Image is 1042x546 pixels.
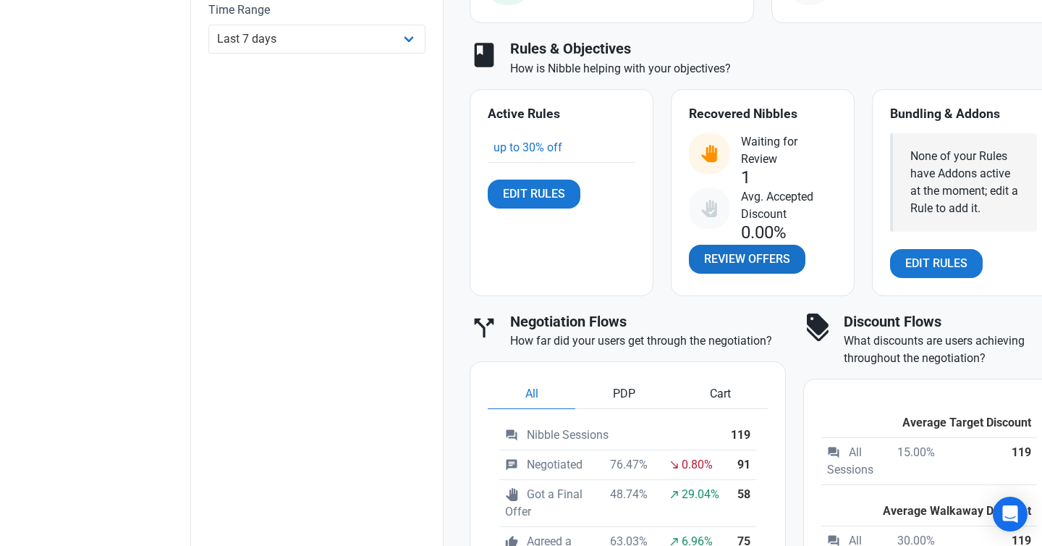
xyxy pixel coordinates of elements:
[499,450,598,480] td: Negotiated
[510,314,786,330] h3: Negotiation Flows
[505,429,518,442] span: question_answer
[821,397,1037,438] th: Average Target Discount
[682,486,719,503] span: 29.04%
[669,459,680,471] span: south_east
[821,485,1037,526] th: Average Walkaway Discount
[505,458,518,471] span: chat
[613,385,635,403] span: PDP
[700,200,718,217] img: status_user_offer_accepted.svg
[821,438,891,485] td: All Sessions
[503,185,565,203] span: Edit Rules
[891,438,941,485] td: 15.00%
[993,497,1028,532] div: Open Intercom Messenger
[525,385,538,403] span: All
[741,168,750,188] div: 1
[910,148,1020,217] div: None of your Rules have Addons active at the moment; edit a Rule to add it.
[470,41,499,70] span: book
[1006,438,1037,485] th: 119
[725,450,756,480] th: 91
[710,385,731,403] span: Cart
[725,480,756,527] th: 58
[470,314,499,343] span: call_split
[704,251,790,268] span: Review Offers
[494,140,562,154] a: up to 30% off
[700,145,718,162] img: status_user_offer_available.svg
[803,314,832,343] span: discount
[741,188,836,223] span: Avg. Accepted Discount
[741,133,836,168] span: Waiting for Review
[905,255,967,272] span: Edit Rules
[499,421,725,450] td: Nibble Sessions
[827,446,840,459] span: question_answer
[682,456,713,474] span: 0.80%
[505,488,518,501] span: pan_tool
[488,107,635,122] h4: Active Rules
[510,332,786,350] p: How far did your users get through the negotiation?
[725,421,756,450] th: 119
[598,480,653,527] td: 48.74%
[741,223,787,243] div: 0.00%
[598,450,653,480] td: 76.47%
[689,245,805,274] a: Review Offers
[890,107,1038,122] h4: Bundling & Addons
[890,249,983,278] a: Edit Rules
[208,1,425,19] label: Time Range
[499,480,598,527] td: Got a Final Offer
[488,180,580,209] a: Edit Rules
[669,489,680,500] span: north_east
[689,107,836,122] h4: Recovered Nibbles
